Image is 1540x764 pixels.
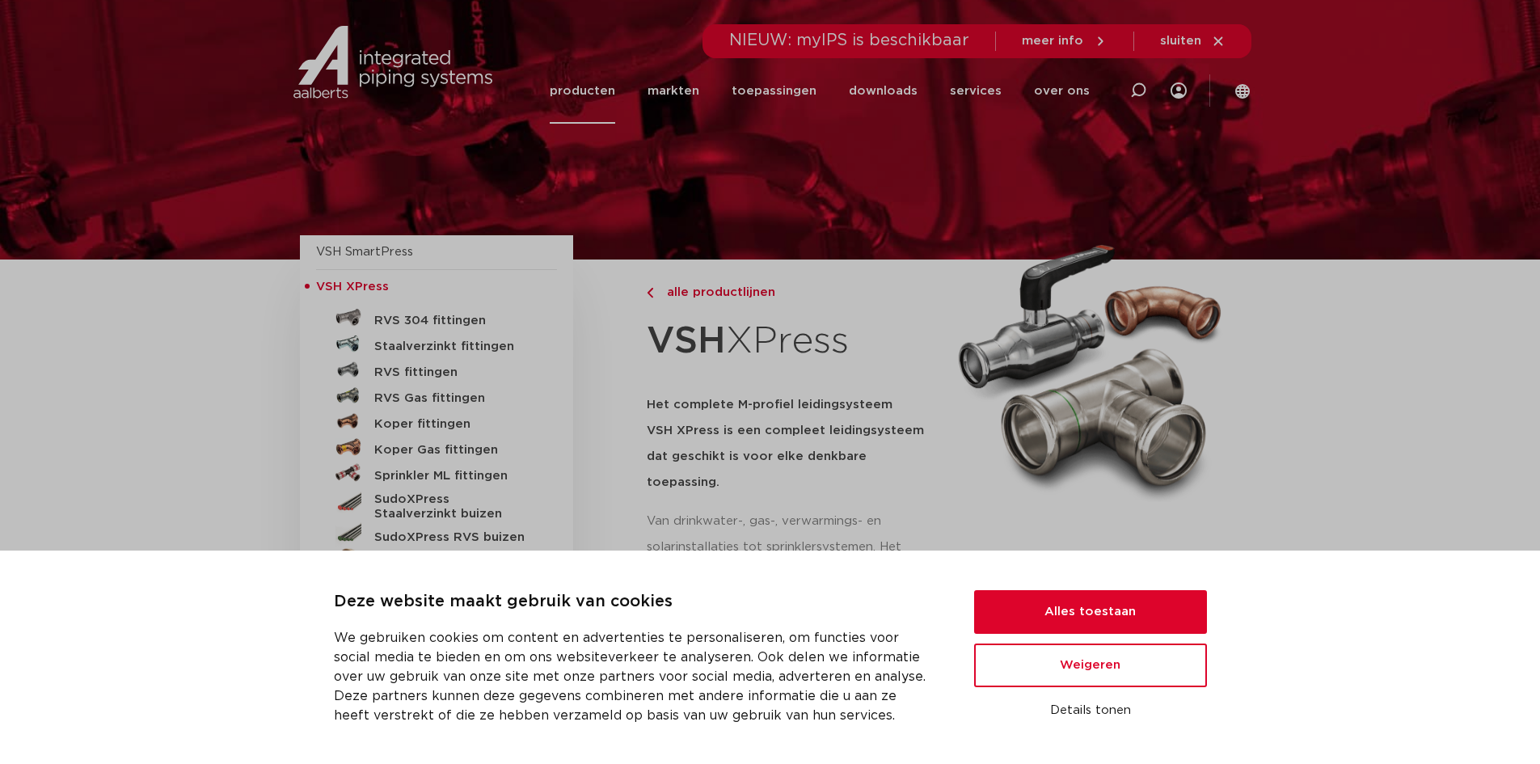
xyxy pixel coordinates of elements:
h5: Staalverzinkt fittingen [374,340,534,354]
span: VSH XPress [316,281,389,293]
a: alle productlijnen [647,283,939,302]
span: sluiten [1160,35,1201,47]
a: Koper Gas fittingen [316,434,557,460]
a: RVS fittingen [316,357,557,382]
a: SudoXPress Staalverzinkt buizen [316,486,557,521]
span: alle productlijnen [657,286,775,298]
h5: Koper fittingen [374,417,534,432]
a: sluiten [1160,34,1226,49]
a: Sprinkler ML buizen [316,547,557,573]
a: SudoXPress RVS buizen [316,521,557,547]
button: Weigeren [974,644,1207,687]
nav: Menu [550,58,1090,124]
p: Deze website maakt gebruik van cookies [334,589,935,615]
p: We gebruiken cookies om content en advertenties te personaliseren, om functies voor social media ... [334,628,935,725]
a: over ons [1034,58,1090,124]
h5: RVS Gas fittingen [374,391,534,406]
h5: SudoXPress RVS buizen [374,530,534,545]
a: Sprinkler ML fittingen [316,460,557,486]
a: downloads [849,58,918,124]
strong: VSH [647,323,726,360]
a: Staalverzinkt fittingen [316,331,557,357]
a: toepassingen [732,58,816,124]
a: VSH SmartPress [316,246,413,258]
h5: Koper Gas fittingen [374,443,534,458]
a: meer info [1022,34,1108,49]
a: RVS Gas fittingen [316,382,557,408]
button: Alles toestaan [974,590,1207,634]
h5: RVS 304 fittingen [374,314,534,328]
h1: XPress [647,310,939,373]
h5: Sprinkler ML fittingen [374,469,534,483]
a: markten [648,58,699,124]
a: producten [550,58,615,124]
a: Koper fittingen [316,408,557,434]
a: services [950,58,1002,124]
img: chevron-right.svg [647,288,653,298]
button: Details tonen [974,697,1207,724]
a: RVS 304 fittingen [316,305,557,331]
span: NIEUW: myIPS is beschikbaar [729,32,969,49]
div: my IPS [1171,58,1187,124]
h5: Het complete M-profiel leidingsysteem VSH XPress is een compleet leidingsysteem dat geschikt is v... [647,392,939,496]
h5: RVS fittingen [374,365,534,380]
h5: SudoXPress Staalverzinkt buizen [374,492,534,521]
p: Van drinkwater-, gas-, verwarmings- en solarinstallaties tot sprinklersystemen. Het assortiment b... [647,509,939,586]
span: meer info [1022,35,1083,47]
